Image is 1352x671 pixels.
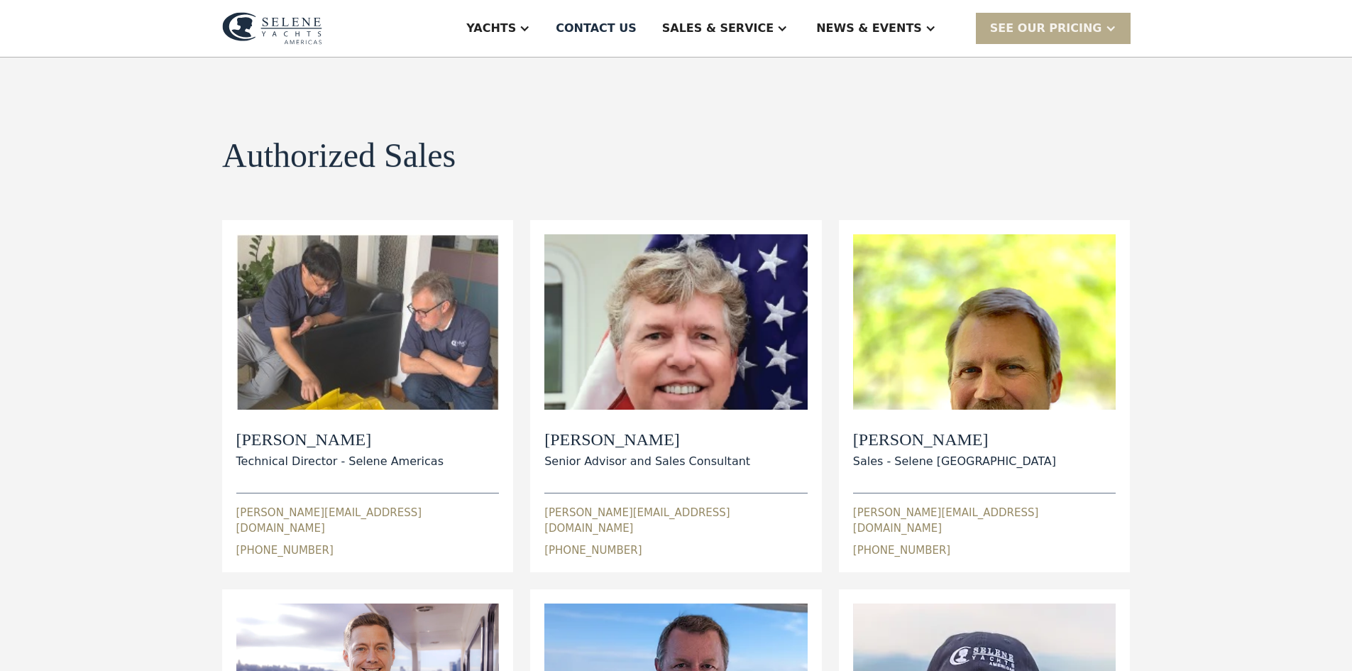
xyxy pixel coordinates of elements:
div: [PERSON_NAME]Senior Advisor and Sales Consultant[PERSON_NAME][EMAIL_ADDRESS][DOMAIN_NAME][PHONE_N... [544,234,808,558]
div: Sales - Selene [GEOGRAPHIC_DATA] [853,453,1056,470]
div: [PHONE_NUMBER] [853,542,950,559]
div: [PHONE_NUMBER] [236,542,334,559]
div: Sales & Service [662,20,774,37]
div: SEE Our Pricing [976,13,1131,43]
div: Senior Advisor and Sales Consultant [544,453,750,470]
div: News & EVENTS [816,20,922,37]
h2: [PERSON_NAME] [544,430,750,450]
div: [PERSON_NAME][EMAIL_ADDRESS][DOMAIN_NAME] [236,505,500,537]
h2: [PERSON_NAME] [853,430,1056,450]
div: [PERSON_NAME]Sales - Selene [GEOGRAPHIC_DATA][PERSON_NAME][EMAIL_ADDRESS][DOMAIN_NAME][PHONE_NUMBER] [853,234,1116,558]
h1: Authorized Sales [222,137,456,175]
div: Contact US [556,20,637,37]
div: [PERSON_NAME][EMAIL_ADDRESS][DOMAIN_NAME] [853,505,1116,537]
div: [PERSON_NAME]Technical Director - Selene Americas[PERSON_NAME][EMAIL_ADDRESS][DOMAIN_NAME][PHONE_... [236,234,500,558]
div: [PERSON_NAME][EMAIL_ADDRESS][DOMAIN_NAME] [544,505,808,537]
div: Technical Director - Selene Americas [236,453,444,470]
img: logo [222,12,322,45]
div: SEE Our Pricing [990,20,1102,37]
div: Yachts [466,20,516,37]
h2: [PERSON_NAME] [236,430,444,450]
div: [PHONE_NUMBER] [544,542,642,559]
